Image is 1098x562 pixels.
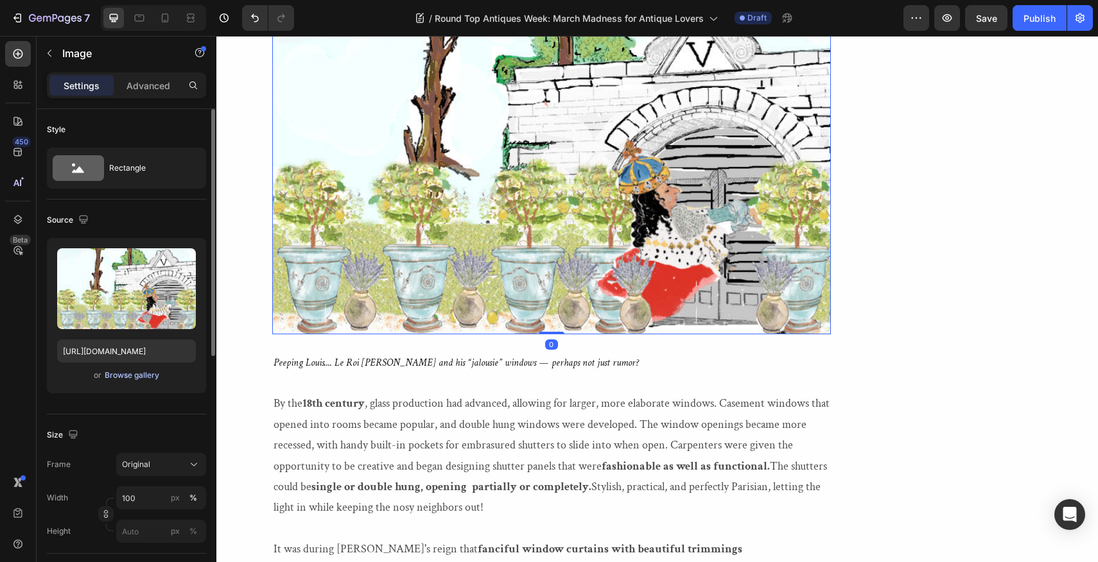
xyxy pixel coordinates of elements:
[105,370,159,381] div: Browse gallery
[1024,12,1056,25] div: Publish
[168,490,183,506] button: %
[242,5,294,31] div: Undo/Redo
[86,360,148,375] strong: 18th century
[62,46,171,61] p: Image
[189,525,197,537] div: %
[57,357,613,482] p: By the , glass production had advanced, allowing for larger, more elaborate windows. Casement win...
[47,124,65,135] div: Style
[216,36,1098,562] iframe: Design area
[385,423,553,438] strong: fashionable as well as functional.
[10,235,31,245] div: Beta
[186,524,201,539] button: px
[47,427,81,444] div: Size
[64,79,100,92] p: Settings
[57,320,423,334] i: Peeping Louis.... Le Roi [PERSON_NAME] and his “jalousie” windows — perhaps not just rumor?
[122,459,150,470] span: Original
[976,13,997,24] span: Save
[47,212,91,229] div: Source
[171,492,180,504] div: px
[116,453,206,476] button: Original
[747,12,767,24] span: Draft
[104,369,160,382] button: Browse gallery
[116,520,206,543] input: px%
[116,486,206,509] input: px%
[57,506,526,541] strong: fanciful window curtains with beautiful trimmings and
[109,153,187,183] div: Rectangle
[965,5,1007,31] button: Save
[171,525,180,537] div: px
[189,492,197,504] div: %
[47,492,68,504] label: Width
[84,10,90,26] p: 7
[1013,5,1067,31] button: Publish
[186,490,201,506] button: px
[57,339,196,362] input: https://example.com/image.jpg
[12,137,31,147] div: 450
[435,12,704,25] span: Round Top Antiques Week: March Madness for Antique Lovers
[94,368,101,383] span: or
[5,5,96,31] button: 7
[95,443,375,458] strong: single or double hung, opening partially or completely.
[168,524,183,539] button: %
[47,525,71,537] label: Height
[126,79,170,92] p: Advanced
[1054,499,1085,530] div: Open Intercom Messenger
[47,459,71,470] label: Frame
[57,248,196,329] img: preview-image
[329,303,342,314] div: 0
[429,12,432,25] span: /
